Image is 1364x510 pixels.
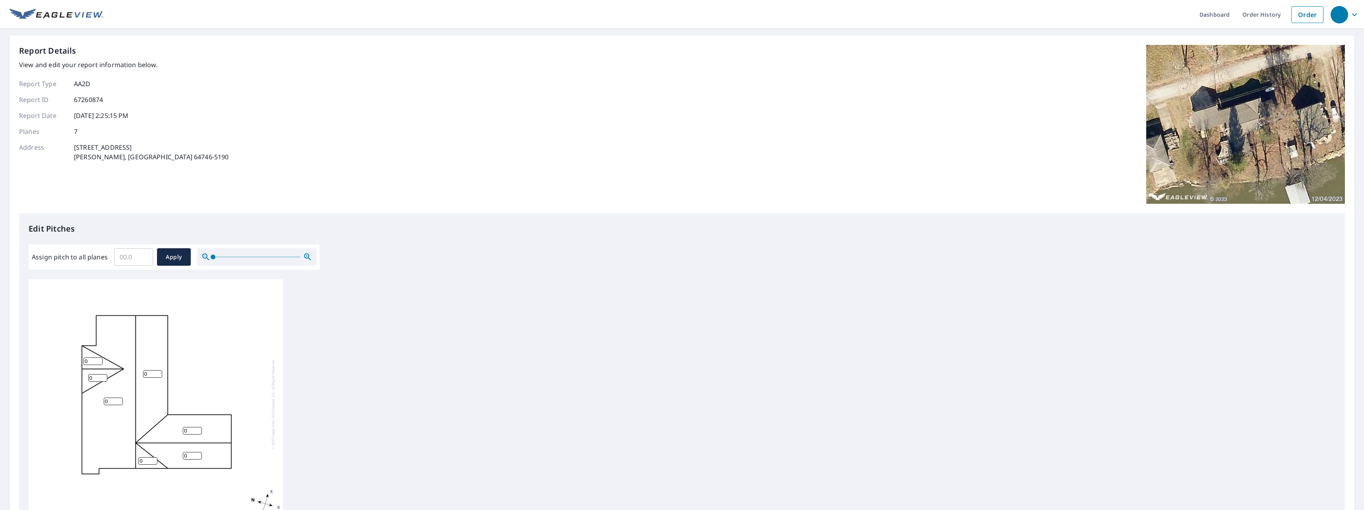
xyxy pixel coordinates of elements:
p: Address [19,143,67,162]
p: Report ID [19,95,67,104]
img: EV Logo [10,9,103,21]
input: 00.0 [114,246,153,268]
p: [DATE] 2:25:15 PM [74,111,129,120]
p: [STREET_ADDRESS] [PERSON_NAME], [GEOGRAPHIC_DATA] 64746-5190 [74,143,229,162]
label: Assign pitch to all planes [32,252,108,262]
p: Planes [19,127,67,136]
button: Apply [157,248,191,266]
p: AA2D [74,79,91,89]
p: Report Details [19,45,76,57]
p: 7 [74,127,77,136]
span: Apply [163,252,184,262]
p: Report Type [19,79,67,89]
img: Top image [1146,45,1345,204]
p: Edit Pitches [29,223,1335,235]
p: Report Date [19,111,67,120]
a: Order [1291,6,1323,23]
p: 67260874 [74,95,103,104]
p: View and edit your report information below. [19,60,229,70]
